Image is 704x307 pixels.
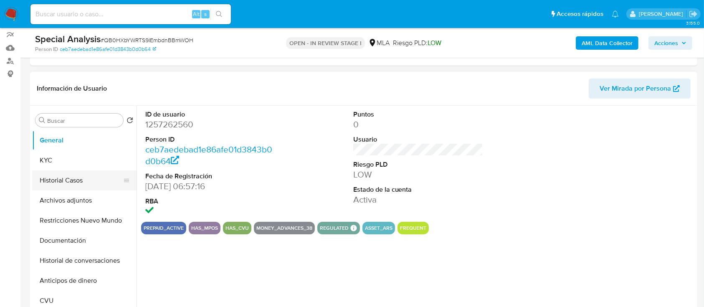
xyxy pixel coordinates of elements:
[32,170,130,190] button: Historial Casos
[612,10,619,18] a: Notificaciones
[32,190,137,211] button: Archivos adjuntos
[582,36,633,50] b: AML Data Collector
[193,10,200,18] span: Alt
[210,8,228,20] button: search-icon
[353,185,484,194] dt: Estado de la cuenta
[32,150,137,170] button: KYC
[101,36,193,44] span: # QB0HXbYWRTS9IEmbdnBBmWOH
[639,10,686,18] p: ezequiel.castrillon@mercadolibre.com
[32,211,137,231] button: Restricciones Nuevo Mundo
[256,226,312,230] button: money_advances_38
[686,20,700,26] span: 3.155.0
[400,226,426,230] button: frequent
[35,46,58,53] b: Person ID
[557,10,603,18] span: Accesos rápidos
[39,117,46,124] button: Buscar
[144,226,184,230] button: prepaid_active
[145,197,276,206] dt: RBA
[689,10,698,18] a: Salir
[393,38,441,48] span: Riesgo PLD:
[35,32,101,46] b: Special Analysis
[654,36,678,50] span: Acciones
[365,226,393,230] button: asset_ars
[32,130,137,150] button: General
[145,143,272,167] a: ceb7aedebad1e86afe01d3843b0d0b64
[428,38,441,48] span: LOW
[204,10,207,18] span: s
[145,119,276,130] dd: 1257262560
[353,194,484,206] dd: Activa
[145,180,276,192] dd: [DATE] 06:57:16
[353,119,484,130] dd: 0
[32,251,137,271] button: Historial de conversaciones
[191,226,218,230] button: has_mpos
[353,110,484,119] dt: Puntos
[60,46,156,53] a: ceb7aedebad1e86afe01d3843b0d0b64
[286,37,365,49] p: OPEN - IN REVIEW STAGE I
[32,271,137,291] button: Anticipos de dinero
[145,135,276,144] dt: Person ID
[648,36,692,50] button: Acciones
[353,135,484,144] dt: Usuario
[32,231,137,251] button: Documentación
[589,79,691,99] button: Ver Mirada por Persona
[576,36,638,50] button: AML Data Collector
[353,160,484,169] dt: Riesgo PLD
[30,9,231,20] input: Buscar usuario o caso...
[145,110,276,119] dt: ID de usuario
[600,79,671,99] span: Ver Mirada por Persona
[145,172,276,181] dt: Fecha de Registración
[225,226,249,230] button: has_cvu
[353,169,484,180] dd: LOW
[320,226,349,230] button: regulated
[127,117,133,126] button: Volver al orden por defecto
[47,117,120,124] input: Buscar
[37,84,107,93] h1: Información de Usuario
[368,38,390,48] div: MLA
